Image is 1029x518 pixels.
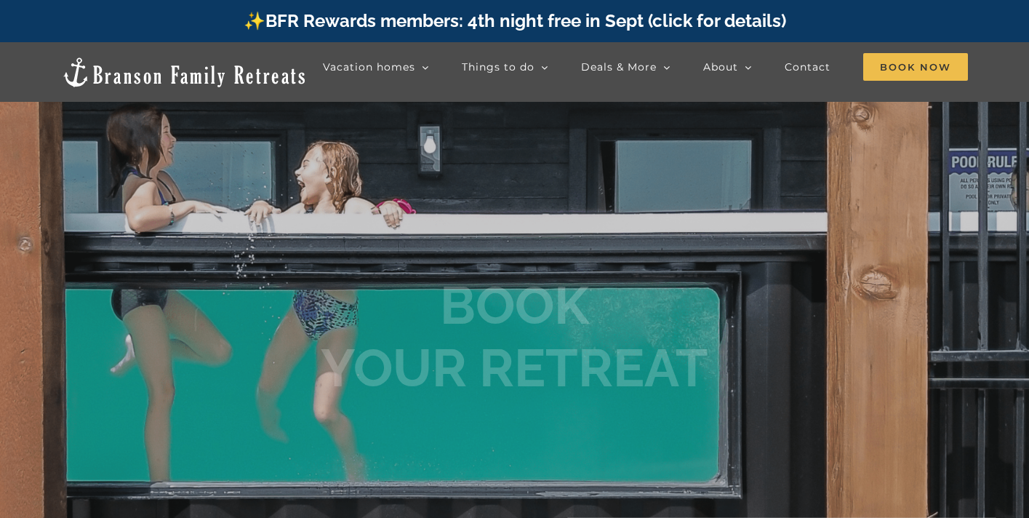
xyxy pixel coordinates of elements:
a: About [703,52,752,81]
span: Vacation homes [323,62,415,72]
b: BOOK YOUR RETREAT [321,274,708,399]
nav: Main Menu [323,52,968,81]
a: ✨BFR Rewards members: 4th night free in Sept (click for details) [244,10,786,31]
span: About [703,62,738,72]
img: Branson Family Retreats Logo [61,56,308,89]
span: Things to do [462,62,534,72]
a: Contact [785,52,830,81]
a: Deals & More [581,52,670,81]
span: Contact [785,62,830,72]
span: Deals & More [581,62,657,72]
a: Things to do [462,52,548,81]
span: Book Now [863,53,968,81]
a: Vacation homes [323,52,429,81]
a: Book Now [863,52,968,81]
